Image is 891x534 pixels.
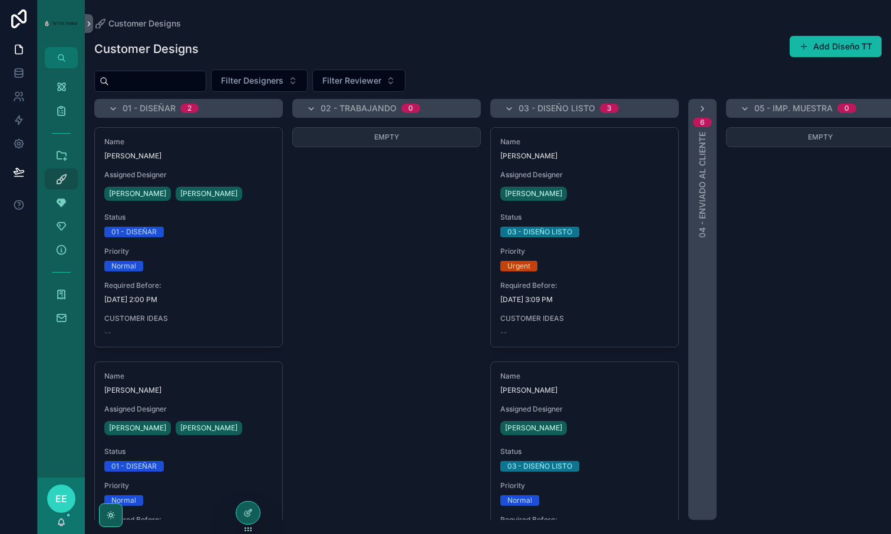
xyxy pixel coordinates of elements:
[94,127,283,347] a: Name[PERSON_NAME]Assigned Designer[PERSON_NAME][PERSON_NAME]Status01 - DISEÑARPriorityNormalRequi...
[104,281,273,290] span: Required Before:
[490,127,679,347] a: Name[PERSON_NAME]Assigned Designer[PERSON_NAME]Status03 - DISEÑO LISTOPriorityUrgentRequired Befo...
[808,132,833,141] span: Empty
[94,18,181,29] a: Customer Designs
[500,481,669,490] span: Priority
[374,132,399,141] span: Empty
[111,227,157,237] div: 01 - DISEÑAR
[321,102,397,114] span: 02 - TRABAJANDO
[507,261,530,271] div: Urgent
[111,461,157,472] div: 01 - DISEÑAR
[104,213,273,222] span: Status
[111,495,136,506] div: Normal
[123,102,176,114] span: 01 - DISEÑAR
[500,295,669,304] span: [DATE] 3:09 PM
[500,328,507,337] span: --
[322,75,381,87] span: Filter Reviewer
[104,328,111,337] span: --
[104,372,273,381] span: Name
[45,21,78,26] img: App logo
[754,102,833,114] span: 05 - IMP. MUESTRA
[211,69,308,92] button: Select Button
[104,447,273,456] span: Status
[104,481,273,490] span: Priority
[408,104,413,113] div: 0
[505,423,562,433] span: [PERSON_NAME]
[108,18,181,29] span: Customer Designs
[500,151,669,161] span: [PERSON_NAME]
[507,495,532,506] div: Normal
[507,461,572,472] div: 03 - DISEÑO LISTO
[104,314,273,323] span: CUSTOMER IDEAS
[55,492,67,506] span: EE
[104,151,273,161] span: [PERSON_NAME]
[109,423,166,433] span: [PERSON_NAME]
[607,104,612,113] div: 3
[104,386,273,395] span: [PERSON_NAME]
[500,515,669,525] span: Required Before:
[500,404,669,414] span: Assigned Designer
[104,515,273,525] span: Required Before:
[500,170,669,180] span: Assigned Designer
[187,104,192,113] div: 2
[500,137,669,147] span: Name
[790,36,882,57] button: Add Diseño TT
[312,69,405,92] button: Select Button
[500,247,669,256] span: Priority
[500,213,669,222] span: Status
[111,261,136,271] div: Normal
[697,132,708,238] span: 04 - ENVIADO AL CLIENTE
[500,372,669,381] span: Name
[104,295,273,304] span: [DATE] 2:00 PM
[500,386,669,395] span: [PERSON_NAME]
[844,104,849,113] div: 0
[505,189,562,198] span: [PERSON_NAME]
[500,314,669,323] span: CUSTOMER IDEAS
[94,41,199,57] h1: Customer Designs
[700,118,705,127] div: 6
[221,75,283,87] span: Filter Designers
[180,189,237,198] span: [PERSON_NAME]
[104,247,273,256] span: Priority
[104,404,273,414] span: Assigned Designer
[180,423,237,433] span: [PERSON_NAME]
[104,137,273,147] span: Name
[507,227,572,237] div: 03 - DISEÑO LISTO
[519,102,595,114] span: 03 - DISEÑO LISTO
[109,189,166,198] span: [PERSON_NAME]
[104,170,273,180] span: Assigned Designer
[38,68,85,344] div: scrollable content
[500,447,669,456] span: Status
[500,281,669,290] span: Required Before:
